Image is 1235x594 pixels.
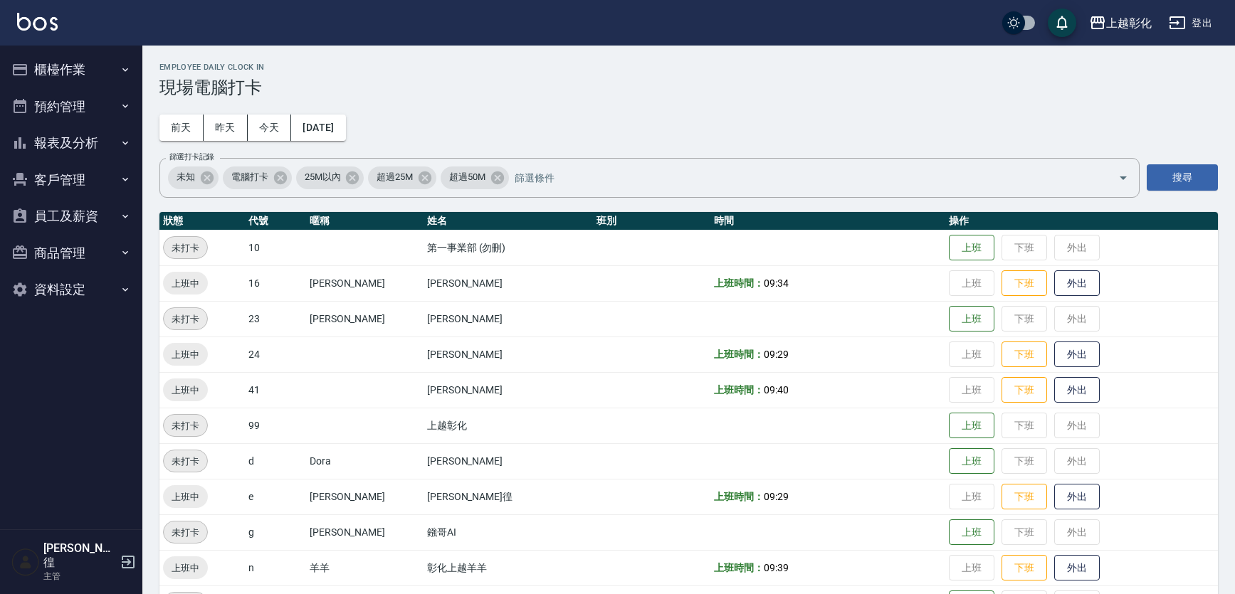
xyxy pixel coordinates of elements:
button: 上班 [949,306,994,332]
td: 24 [245,336,306,372]
span: 09:29 [764,491,789,502]
button: 商品管理 [6,235,137,272]
td: 10 [245,230,306,265]
button: 前天 [159,115,204,141]
b: 上班時間： [714,277,764,289]
td: 鏹哥AI [424,514,593,550]
button: 下班 [1002,377,1047,403]
button: 員工及薪資 [6,198,137,235]
span: 未打卡 [164,312,207,327]
td: [PERSON_NAME] [306,479,424,514]
button: 外出 [1054,555,1100,581]
img: Logo [17,13,58,31]
td: [PERSON_NAME] [424,265,593,301]
th: 班別 [593,212,710,230]
span: 未打卡 [164,418,207,433]
td: [PERSON_NAME] [424,336,593,372]
span: 09:40 [764,384,789,396]
span: 09:29 [764,349,789,360]
button: 報表及分析 [6,124,137,161]
td: 上越彰化 [424,408,593,443]
div: 電腦打卡 [223,166,292,189]
button: 下班 [1002,341,1047,368]
button: Open [1112,166,1135,189]
button: 外出 [1054,341,1100,368]
th: 狀態 [159,212,245,230]
button: 下班 [1002,555,1047,581]
p: 主管 [43,570,116,583]
div: 超過25M [368,166,436,189]
span: 上班中 [163,489,208,504]
button: 外出 [1054,270,1100,297]
button: 昨天 [204,115,248,141]
td: 羊羊 [306,550,424,585]
span: 09:39 [764,562,789,573]
span: 09:34 [764,277,789,289]
h2: Employee Daily Clock In [159,63,1218,72]
td: e [245,479,306,514]
th: 操作 [945,212,1218,230]
button: 下班 [1002,270,1047,297]
td: 23 [245,301,306,336]
span: 超過50M [441,170,494,184]
input: 篩選條件 [511,165,1093,190]
span: 電腦打卡 [223,170,277,184]
button: 外出 [1054,377,1100,403]
button: 搜尋 [1147,164,1218,191]
button: 上班 [949,448,994,474]
b: 上班時間： [714,562,764,573]
div: 上越彰化 [1106,14,1152,32]
span: 未打卡 [164,240,207,255]
button: [DATE] [291,115,345,141]
div: 未知 [168,166,219,189]
td: Dora [306,443,424,479]
div: 25M以內 [296,166,364,189]
b: 上班時間： [714,491,764,502]
td: [PERSON_NAME] [424,372,593,408]
span: 上班中 [163,561,208,576]
button: 今天 [248,115,292,141]
span: 超過25M [368,170,421,184]
button: 上班 [949,519,994,546]
button: save [1048,9,1076,37]
span: 上班中 [163,347,208,362]
td: [PERSON_NAME] [306,265,424,301]
td: 第一事業部 (勿刪) [424,230,593,265]
button: 上班 [949,413,994,439]
td: d [245,443,306,479]
td: [PERSON_NAME] [306,301,424,336]
button: 下班 [1002,484,1047,510]
span: 未打卡 [164,525,207,540]
div: 超過50M [441,166,509,189]
td: 彰化上越羊羊 [424,550,593,585]
h5: [PERSON_NAME]徨 [43,541,116,570]
b: 上班時間： [714,384,764,396]
span: 上班中 [163,383,208,398]
button: 資料設定 [6,271,137,308]
th: 暱稱 [306,212,424,230]
button: 客戶管理 [6,161,137,198]
img: Person [11,548,40,576]
th: 姓名 [424,212,593,230]
td: [PERSON_NAME] [424,301,593,336]
td: [PERSON_NAME] [306,514,424,550]
td: 16 [245,265,306,301]
h3: 現場電腦打卡 [159,78,1218,97]
th: 時間 [710,212,945,230]
td: [PERSON_NAME] [424,443,593,479]
td: g [245,514,306,550]
th: 代號 [245,212,306,230]
td: 99 [245,408,306,443]
button: 櫃檯作業 [6,51,137,88]
span: 25M以內 [296,170,350,184]
td: n [245,550,306,585]
span: 上班中 [163,276,208,291]
button: 外出 [1054,484,1100,510]
label: 篩選打卡記錄 [169,152,214,162]
button: 預約管理 [6,88,137,125]
b: 上班時間： [714,349,764,360]
td: [PERSON_NAME]徨 [424,479,593,514]
button: 登出 [1163,10,1218,36]
span: 未打卡 [164,454,207,469]
button: 上越彰化 [1083,9,1157,38]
